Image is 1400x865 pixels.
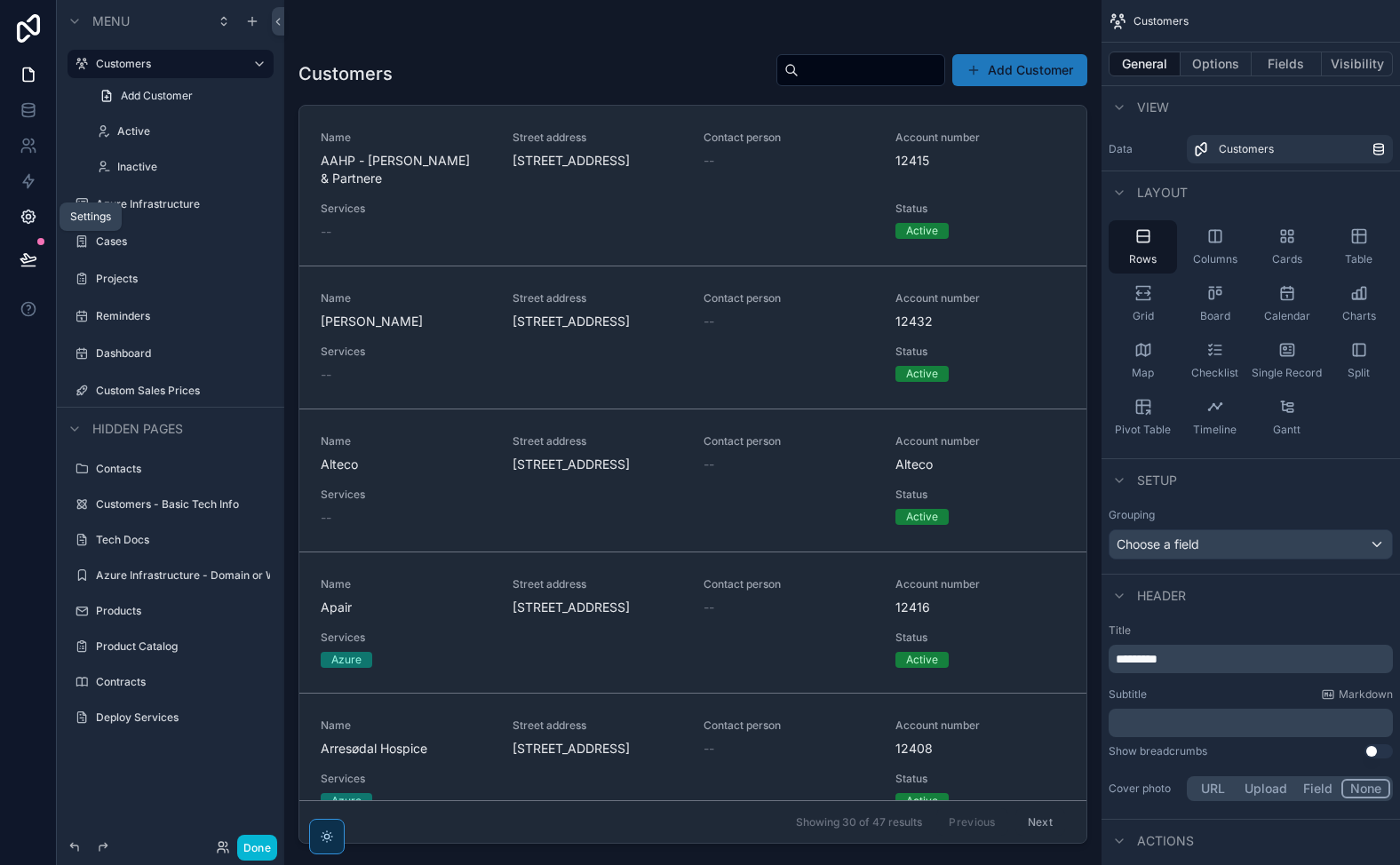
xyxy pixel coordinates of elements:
label: Dashboard [96,346,270,361]
button: None [1341,779,1390,798]
label: Projects [96,272,270,286]
span: Pivot Table [1115,423,1171,437]
button: Charts [1324,277,1393,330]
label: Customers [96,57,238,71]
div: Show breadcrumbs [1109,744,1207,758]
button: Options [1181,52,1252,76]
button: Checklist [1181,334,1249,387]
div: scrollable content [1109,645,1393,673]
label: Products [96,604,270,618]
label: Azure Infrastructure - Domain or Workgroup [96,568,270,583]
span: Menu [92,12,130,30]
a: Markdown [1321,687,1393,702]
label: Data [1109,142,1180,156]
button: Columns [1181,220,1249,274]
span: Cards [1272,252,1302,266]
button: Rows [1109,220,1177,274]
span: Header [1137,587,1186,605]
span: Charts [1342,309,1376,323]
button: Fields [1252,52,1323,76]
span: Timeline [1193,423,1237,437]
label: Inactive [117,160,270,174]
span: View [1137,99,1169,116]
button: Single Record [1253,334,1321,387]
span: Table [1345,252,1372,266]
button: Next [1015,808,1065,836]
label: Tech Docs [96,533,270,547]
label: Azure Infrastructure [96,197,270,211]
button: Field [1295,779,1342,798]
span: Calendar [1264,309,1310,323]
a: Customers [1187,135,1393,163]
button: General [1109,52,1181,76]
label: Grouping [1109,508,1155,522]
label: Reminders [96,309,270,323]
button: Calendar [1253,277,1321,330]
span: Gantt [1273,423,1301,437]
span: Board [1200,309,1230,323]
span: Grid [1133,309,1154,323]
button: Cards [1253,220,1321,274]
button: Map [1109,334,1177,387]
div: Settings [70,210,111,224]
span: Choose a field [1117,536,1199,552]
span: Checklist [1191,366,1238,380]
label: Custom Sales Prices [96,384,270,398]
span: Single Record [1252,366,1322,380]
button: Done [237,835,277,861]
button: Grid [1109,277,1177,330]
button: Board [1181,277,1249,330]
button: Pivot Table [1109,391,1177,444]
button: Upload [1237,779,1295,798]
label: Cover photo [1109,782,1180,796]
label: Deploy Services [96,710,270,725]
span: Columns [1193,252,1237,266]
button: Gantt [1253,391,1321,444]
span: Markdown [1339,687,1393,702]
span: Customers [1134,14,1189,28]
span: Layout [1137,184,1188,202]
div: scrollable content [1109,709,1393,737]
a: Add Customer [89,82,274,110]
label: Product Catalog [96,639,270,654]
button: Table [1324,220,1393,274]
span: Add Customer [121,89,193,103]
button: Timeline [1181,391,1249,444]
label: Active [117,124,270,139]
span: Showing 30 of 47 results [796,815,922,829]
span: Map [1132,366,1154,380]
label: Subtitle [1109,687,1147,702]
span: Actions [1137,832,1194,850]
span: Hidden pages [92,420,183,438]
span: Rows [1129,252,1157,266]
button: Choose a field [1109,529,1393,559]
label: Contracts [96,675,270,689]
label: Contacts [96,462,270,476]
span: Customers [1219,142,1274,156]
label: Customers - Basic Tech Info [96,497,270,512]
label: Title [1109,623,1393,638]
span: Split [1348,366,1370,380]
label: Cases [96,234,270,249]
button: URL [1189,779,1237,798]
button: Split [1324,334,1393,387]
span: Setup [1137,472,1177,489]
button: Visibility [1322,52,1393,76]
